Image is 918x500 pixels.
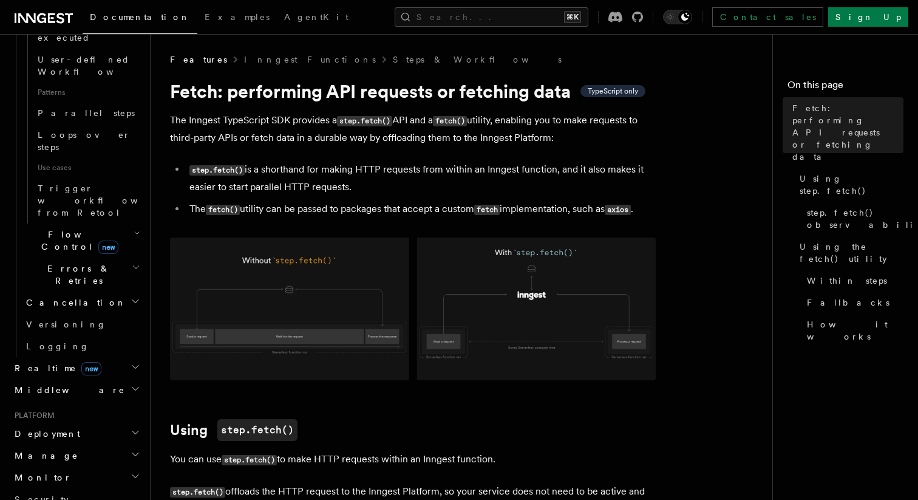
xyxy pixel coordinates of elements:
[205,12,270,22] span: Examples
[26,341,89,351] span: Logging
[395,7,588,27] button: Search...⌘K
[38,183,171,217] span: Trigger workflows from Retool
[206,205,240,215] code: fetch()
[795,168,903,202] a: Using step.fetch()
[10,379,143,401] button: Middleware
[170,80,656,102] h1: Fetch: performing API requests or fetching data
[21,296,126,309] span: Cancellation
[170,487,225,498] code: step.fetch()
[38,108,135,118] span: Parallel steps
[10,357,143,379] button: Realtimenew
[787,97,903,168] a: Fetch: performing API requests or fetching data
[800,173,903,197] span: Using step.fetch()
[663,10,692,24] button: Toggle dark mode
[90,12,190,22] span: Documentation
[21,224,143,258] button: Flow Controlnew
[21,228,134,253] span: Flow Control
[800,241,903,265] span: Using the fetch() utility
[26,320,106,329] span: Versioning
[170,451,656,468] p: You can use to make HTTP requests within an Inngest function.
[21,335,143,357] a: Logging
[802,313,903,348] a: How it works
[792,102,903,163] span: Fetch: performing API requests or fetching data
[337,116,392,126] code: step.fetch()
[10,423,143,445] button: Deployment
[21,262,132,287] span: Errors & Retries
[21,258,143,292] button: Errors & Retries
[10,362,101,374] span: Realtime
[10,384,125,396] span: Middleware
[807,275,887,287] span: Within steps
[217,419,297,441] code: step.fetch()
[33,102,143,124] a: Parallel steps
[605,205,630,215] code: axios
[393,53,562,66] a: Steps & Workflows
[197,4,277,33] a: Examples
[33,49,143,83] a: User-defined Workflows
[33,158,143,177] span: Use cases
[284,12,348,22] span: AgentKit
[802,292,903,313] a: Fallbacks
[222,455,277,465] code: step.fetch()
[38,130,131,152] span: Loops over steps
[170,53,227,66] span: Features
[21,292,143,313] button: Cancellation
[10,467,143,488] button: Monitor
[712,7,823,27] a: Contact sales
[10,445,143,467] button: Manage
[828,7,908,27] a: Sign Up
[807,296,889,309] span: Fallbacks
[10,450,78,462] span: Manage
[81,362,101,375] span: new
[802,202,903,236] a: step.fetch() observability
[588,86,638,96] span: TypeScript only
[38,55,147,77] span: User-defined Workflows
[564,11,581,23] kbd: ⌘K
[10,411,55,420] span: Platform
[802,270,903,292] a: Within steps
[21,313,143,335] a: Versioning
[244,53,376,66] a: Inngest Functions
[33,124,143,158] a: Loops over steps
[474,205,500,215] code: fetch
[83,4,197,34] a: Documentation
[170,419,297,441] a: Usingstep.fetch()
[33,177,143,224] a: Trigger workflows from Retool
[186,161,656,196] li: is a shorthand for making HTTP requests from within an Inngest function, and it also makes it eas...
[277,4,356,33] a: AgentKit
[10,428,80,440] span: Deployment
[186,200,656,218] li: The utility can be passed to packages that accept a custom implementation, such as .
[170,112,656,146] p: The Inngest TypeScript SDK provides a API and a utility, enabling you to make requests to third-p...
[10,471,72,484] span: Monitor
[170,238,656,380] img: Using Fetch offloads the HTTP request to the Inngest Platform
[787,78,903,97] h4: On this page
[189,165,245,176] code: step.fetch()
[807,318,903,343] span: How it works
[433,116,467,126] code: fetch()
[795,236,903,270] a: Using the fetch() utility
[98,241,118,254] span: new
[33,83,143,102] span: Patterns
